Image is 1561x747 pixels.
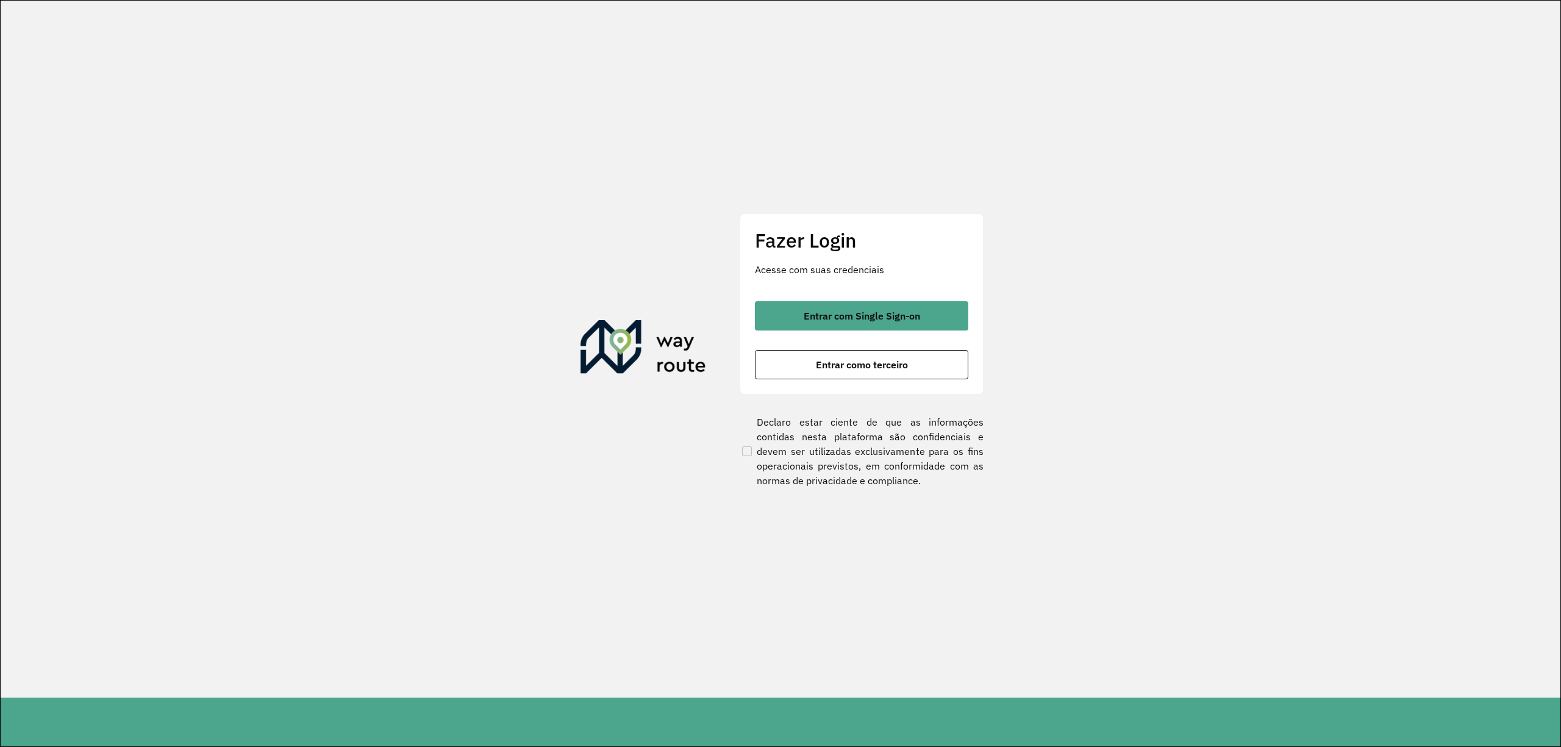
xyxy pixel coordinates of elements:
label: Declaro estar ciente de que as informações contidas nesta plataforma são confidenciais e devem se... [740,415,984,488]
button: button [755,301,968,331]
p: Acesse com suas credenciais [755,262,968,277]
h2: Fazer Login [755,229,968,252]
img: Roteirizador AmbevTech [580,320,706,379]
span: Entrar com Single Sign-on [804,311,920,321]
button: button [755,350,968,379]
span: Entrar como terceiro [816,360,908,370]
